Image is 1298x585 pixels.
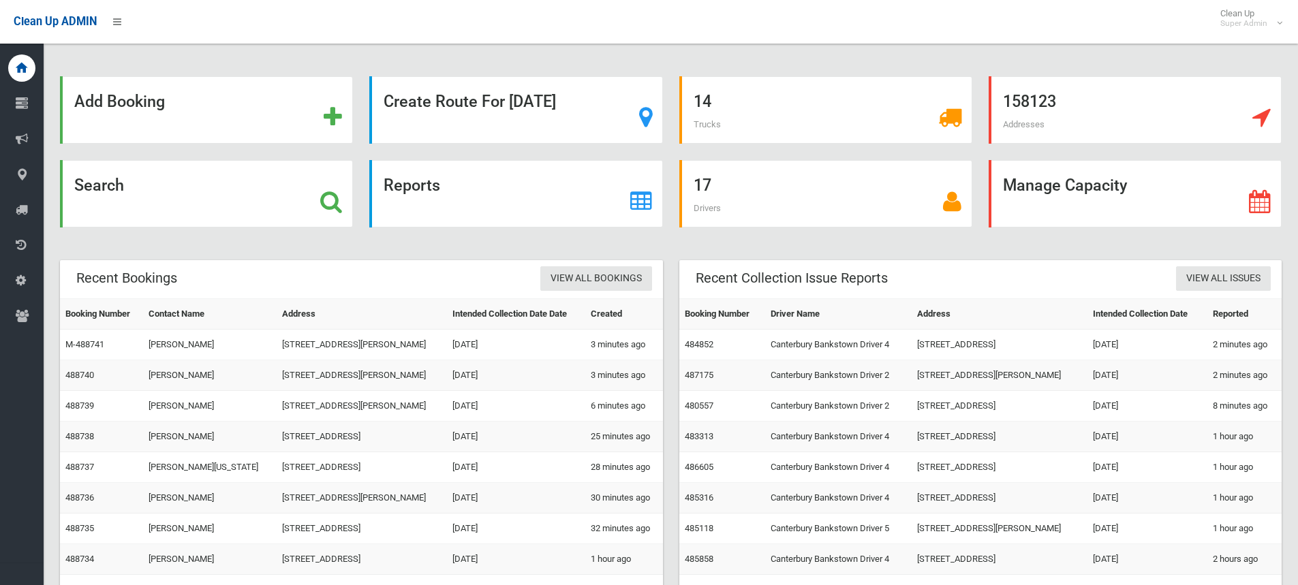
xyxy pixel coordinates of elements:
a: Manage Capacity [989,160,1282,227]
td: [STREET_ADDRESS][PERSON_NAME] [277,360,447,391]
a: Reports [369,160,662,227]
a: 17 Drivers [679,160,972,227]
td: Canterbury Bankstown Driver 2 [765,391,912,422]
td: [PERSON_NAME][US_STATE] [143,452,276,483]
td: [STREET_ADDRESS] [277,544,447,575]
td: [STREET_ADDRESS] [912,422,1087,452]
a: 488735 [65,523,94,533]
a: View All Issues [1176,266,1271,291]
td: [DATE] [1087,391,1207,422]
td: [DATE] [447,391,585,422]
td: 3 minutes ago [585,330,663,360]
a: Search [60,160,353,227]
a: 480557 [685,400,713,411]
a: Create Route For [DATE] [369,76,662,144]
td: 1 hour ago [1207,422,1282,452]
td: 30 minutes ago [585,483,663,513]
td: [DATE] [447,513,585,544]
strong: 14 [694,92,711,111]
td: [DATE] [1087,360,1207,391]
td: [DATE] [447,452,585,483]
a: 488740 [65,370,94,380]
td: [STREET_ADDRESS] [912,483,1087,513]
th: Address [277,299,447,330]
span: Clean Up [1214,8,1281,29]
a: M-488741 [65,339,104,349]
td: [DATE] [1087,452,1207,483]
td: 2 minutes ago [1207,360,1282,391]
a: 485118 [685,523,713,533]
header: Recent Collection Issue Reports [679,265,904,291]
td: [STREET_ADDRESS] [277,422,447,452]
th: Reported [1207,299,1282,330]
td: 2 minutes ago [1207,330,1282,360]
th: Intended Collection Date Date [447,299,585,330]
td: [PERSON_NAME] [143,330,276,360]
td: [DATE] [447,330,585,360]
header: Recent Bookings [60,265,194,291]
td: [PERSON_NAME] [143,483,276,513]
td: 1 hour ago [1207,513,1282,544]
td: [DATE] [447,544,585,575]
strong: 158123 [1003,92,1056,111]
th: Driver Name [765,299,912,330]
strong: Add Booking [74,92,165,111]
span: Drivers [694,203,721,213]
td: 1 hour ago [1207,452,1282,483]
a: 486605 [685,462,713,472]
a: 488737 [65,462,94,472]
td: [PERSON_NAME] [143,391,276,422]
td: [STREET_ADDRESS][PERSON_NAME] [277,330,447,360]
td: [STREET_ADDRESS] [912,391,1087,422]
td: 8 minutes ago [1207,391,1282,422]
td: 28 minutes ago [585,452,663,483]
a: 485316 [685,492,713,503]
td: 1 hour ago [1207,483,1282,513]
td: [PERSON_NAME] [143,422,276,452]
td: Canterbury Bankstown Driver 4 [765,452,912,483]
td: [PERSON_NAME] [143,544,276,575]
a: 488739 [65,400,94,411]
td: [DATE] [1087,483,1207,513]
th: Contact Name [143,299,276,330]
a: 158123 Addresses [989,76,1282,144]
td: 32 minutes ago [585,513,663,544]
td: [DATE] [447,422,585,452]
td: Canterbury Bankstown Driver 2 [765,360,912,391]
td: [STREET_ADDRESS] [912,452,1087,483]
td: [STREET_ADDRESS][PERSON_NAME] [912,360,1087,391]
td: [DATE] [447,360,585,391]
a: Add Booking [60,76,353,144]
a: 487175 [685,370,713,380]
a: 488734 [65,554,94,564]
td: [PERSON_NAME] [143,360,276,391]
td: [DATE] [1087,330,1207,360]
td: [STREET_ADDRESS] [912,544,1087,575]
a: 483313 [685,431,713,441]
a: 484852 [685,339,713,349]
td: [STREET_ADDRESS] [912,330,1087,360]
td: [STREET_ADDRESS][PERSON_NAME] [277,483,447,513]
td: [STREET_ADDRESS][PERSON_NAME] [277,391,447,422]
span: Addresses [1003,119,1045,129]
a: 485858 [685,554,713,564]
td: 6 minutes ago [585,391,663,422]
td: Canterbury Bankstown Driver 5 [765,513,912,544]
th: Booking Number [60,299,143,330]
td: [STREET_ADDRESS][PERSON_NAME] [912,513,1087,544]
td: [PERSON_NAME] [143,513,276,544]
strong: Reports [384,176,440,195]
td: [DATE] [447,483,585,513]
td: [DATE] [1087,513,1207,544]
td: [DATE] [1087,544,1207,575]
strong: 17 [694,176,711,195]
strong: Create Route For [DATE] [384,92,556,111]
a: 488738 [65,431,94,441]
td: [STREET_ADDRESS] [277,452,447,483]
td: [DATE] [1087,422,1207,452]
td: Canterbury Bankstown Driver 4 [765,483,912,513]
a: 488736 [65,492,94,503]
span: Trucks [694,119,721,129]
a: View All Bookings [540,266,652,291]
th: Address [912,299,1087,330]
